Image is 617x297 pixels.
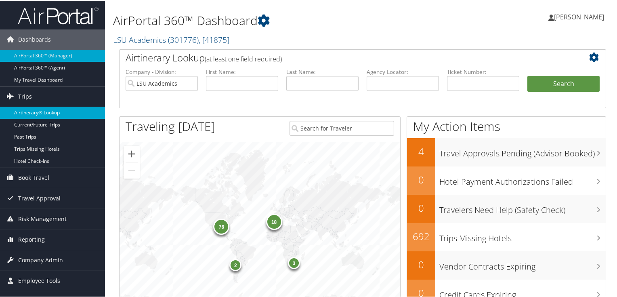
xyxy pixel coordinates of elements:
[18,270,60,290] span: Employee Tools
[266,213,282,229] div: 18
[527,75,600,91] button: Search
[199,34,229,44] span: , [ 41875 ]
[113,34,229,44] a: LSU Academics
[407,166,606,194] a: 0Hotel Payment Authorizations Failed
[407,194,606,222] a: 0Travelers Need Help (Safety Check)
[126,50,559,64] h2: Airtinerary Lookup
[439,200,606,215] h3: Travelers Need Help (Safety Check)
[124,145,140,161] button: Zoom in
[213,218,229,234] div: 76
[229,258,241,270] div: 2
[407,117,606,134] h1: My Action Items
[206,67,278,75] label: First Name:
[18,167,49,187] span: Book Travel
[439,256,606,272] h3: Vendor Contracts Expiring
[367,67,439,75] label: Agency Locator:
[18,29,51,49] span: Dashboards
[113,11,446,28] h1: AirPortal 360™ Dashboard
[407,137,606,166] a: 4Travel Approvals Pending (Advisor Booked)
[18,5,99,24] img: airportal-logo.png
[18,208,67,228] span: Risk Management
[124,162,140,178] button: Zoom out
[205,54,282,63] span: (at least one field required)
[18,249,63,270] span: Company Admin
[286,67,359,75] label: Last Name:
[407,229,435,242] h2: 692
[439,228,606,243] h3: Trips Missing Hotels
[407,144,435,158] h2: 4
[407,222,606,251] a: 692Trips Missing Hotels
[447,67,519,75] label: Ticket Number:
[18,86,32,106] span: Trips
[126,67,198,75] label: Company - Division:
[439,143,606,158] h3: Travel Approvals Pending (Advisor Booked)
[288,256,300,268] div: 3
[18,229,45,249] span: Reporting
[290,120,395,135] input: Search for Traveler
[407,172,435,186] h2: 0
[407,257,435,271] h2: 0
[168,34,199,44] span: ( 301776 )
[126,117,215,134] h1: Traveling [DATE]
[554,12,604,21] span: [PERSON_NAME]
[548,4,612,28] a: [PERSON_NAME]
[18,187,61,208] span: Travel Approval
[407,200,435,214] h2: 0
[439,171,606,187] h3: Hotel Payment Authorizations Failed
[407,251,606,279] a: 0Vendor Contracts Expiring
